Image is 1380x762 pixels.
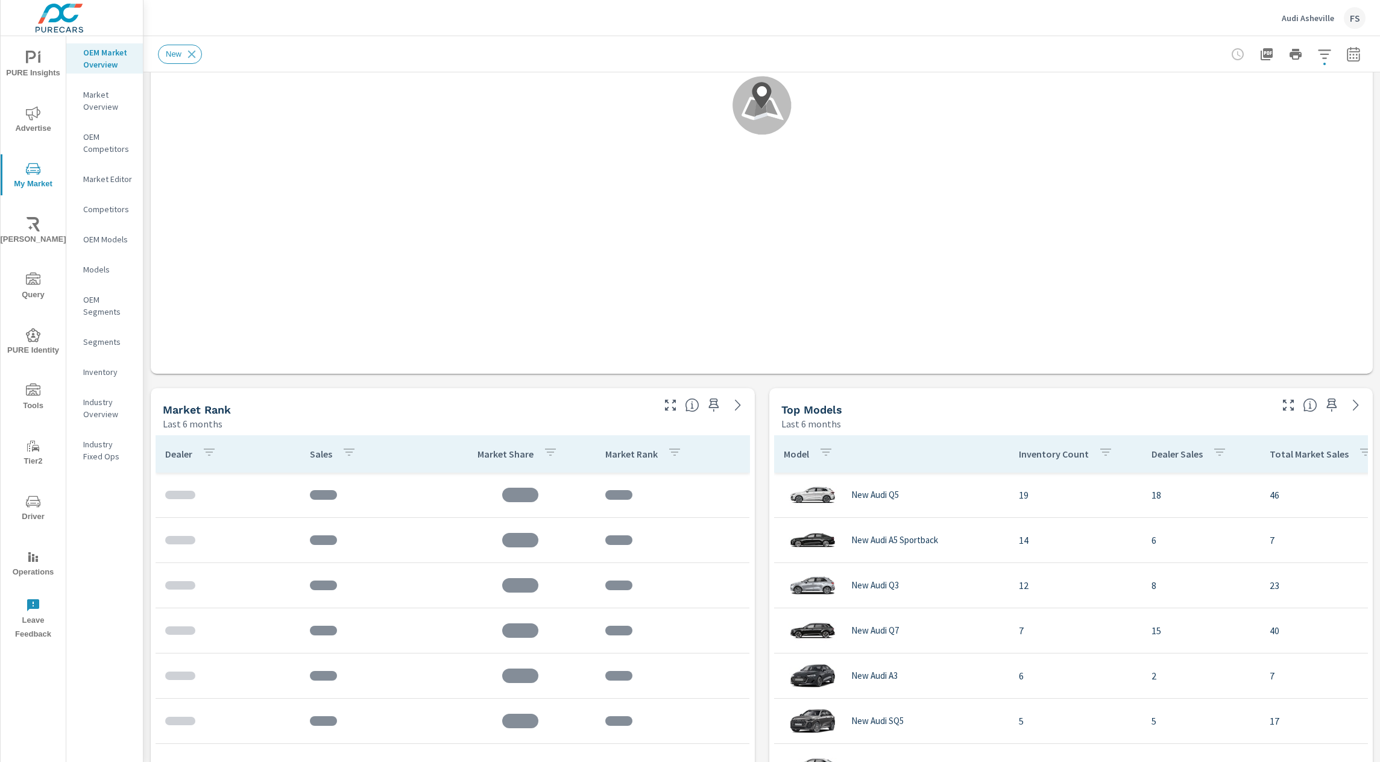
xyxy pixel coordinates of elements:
img: glamour [789,567,837,603]
p: 12 [1019,578,1132,593]
p: 5 [1152,714,1250,728]
span: Find the biggest opportunities within your model lineup nationwide. [Source: Market registration ... [1303,398,1317,412]
p: 18 [1152,488,1250,502]
p: New Audi A5 Sportback [851,535,938,546]
img: glamour [789,703,837,739]
span: Save this to your personalized report [1322,395,1341,415]
p: 14 [1019,533,1132,547]
span: Advertise [4,106,62,136]
button: Apply Filters [1312,42,1337,66]
a: See more details in report [728,395,748,415]
div: Segments [66,333,143,351]
span: Operations [4,550,62,579]
p: Competitors [83,203,133,215]
span: Driver [4,494,62,524]
button: Print Report [1284,42,1308,66]
p: New Audi Q7 [851,625,899,636]
div: OEM Models [66,230,143,248]
img: glamour [789,477,837,513]
p: New Audi Q5 [851,490,899,500]
div: OEM Market Overview [66,43,143,74]
button: "Export Report to PDF" [1255,42,1279,66]
p: Sales [310,448,332,460]
div: Market Overview [66,86,143,116]
span: Leave Feedback [4,598,62,641]
p: New Audi SQ5 [851,716,904,726]
p: Inventory [83,366,133,378]
p: Industry Overview [83,396,133,420]
span: Save this to your personalized report [704,395,723,415]
p: 2 [1152,669,1250,683]
p: Models [83,263,133,276]
div: Market Editor [66,170,143,188]
p: Industry Fixed Ops [83,438,133,462]
span: Query [4,272,62,302]
a: See more details in report [1346,395,1366,415]
img: glamour [789,658,837,694]
p: 6 [1152,533,1250,547]
h5: Market Rank [163,403,231,416]
span: PURE Identity [4,328,62,357]
p: OEM Models [83,233,133,245]
button: Make Fullscreen [661,395,680,415]
p: Model [784,448,809,460]
p: Market Rank [605,448,658,460]
div: nav menu [1,36,66,646]
span: PURE Insights [4,51,62,80]
span: Tools [4,383,62,413]
span: Tier2 [4,439,62,468]
div: Industry Overview [66,393,143,423]
img: glamour [789,612,837,649]
p: Last 6 months [781,417,841,431]
p: Total Market Sales [1270,448,1349,460]
p: Market Share [477,448,534,460]
p: New Audi Q3 [851,580,899,591]
span: New [159,49,189,58]
p: 7 [1019,623,1132,638]
p: Inventory Count [1019,448,1089,460]
p: Segments [83,336,133,348]
div: FS [1344,7,1366,29]
button: Make Fullscreen [1279,395,1298,415]
p: 19 [1019,488,1132,502]
p: 6 [1019,669,1132,683]
img: glamour [789,522,837,558]
p: New Audi A3 [851,670,898,681]
p: Last 6 months [163,417,222,431]
p: OEM Market Overview [83,46,133,71]
p: 5 [1019,714,1132,728]
span: Market Rank shows you how you rank, in terms of sales, to other dealerships in your market. “Mark... [685,398,699,412]
p: Audi Asheville [1282,13,1334,24]
h5: Top Models [781,403,842,416]
p: Market Overview [83,89,133,113]
p: Dealer [165,448,192,460]
p: 8 [1152,578,1250,593]
p: Dealer Sales [1152,448,1203,460]
span: [PERSON_NAME] [4,217,62,247]
div: Models [66,260,143,279]
div: Industry Fixed Ops [66,435,143,465]
p: OEM Segments [83,294,133,318]
p: 15 [1152,623,1250,638]
div: OEM Segments [66,291,143,321]
div: OEM Competitors [66,128,143,158]
p: OEM Competitors [83,131,133,155]
div: Inventory [66,363,143,381]
div: New [158,45,202,64]
button: Select Date Range [1341,42,1366,66]
span: My Market [4,162,62,191]
div: Competitors [66,200,143,218]
p: Market Editor [83,173,133,185]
